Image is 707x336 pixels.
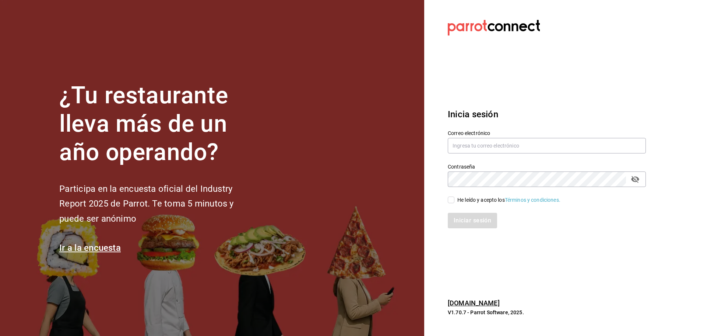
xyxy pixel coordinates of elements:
[448,108,646,121] h3: Inicia sesión
[448,138,646,153] input: Ingresa tu correo electrónico
[505,197,560,203] a: Términos y condiciones.
[59,243,121,253] a: Ir a la encuesta
[629,173,641,186] button: passwordField
[457,196,560,204] div: He leído y acepto los
[59,82,258,166] h1: ¿Tu restaurante lleva más de un año operando?
[448,299,500,307] a: [DOMAIN_NAME]
[448,164,646,169] label: Contraseña
[59,181,258,226] h2: Participa en la encuesta oficial del Industry Report 2025 de Parrot. Te toma 5 minutos y puede se...
[448,131,646,136] label: Correo electrónico
[448,309,646,316] p: V1.70.7 - Parrot Software, 2025.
